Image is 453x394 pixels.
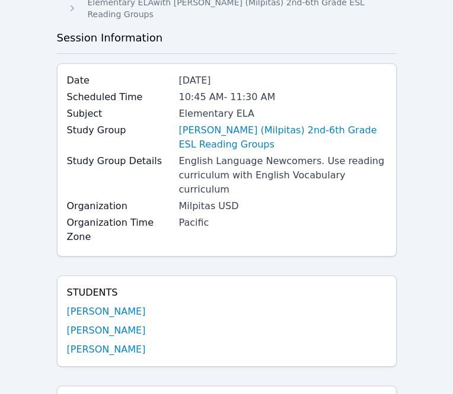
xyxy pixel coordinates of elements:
div: Pacific [179,216,387,230]
div: [DATE] [179,73,387,88]
div: English Language Newcomers. Use reading curriculum with English Vocabulary curriculum [179,154,387,197]
div: 10:45 AM - 11:30 AM [179,90,387,104]
label: Study Group [67,123,172,137]
label: Subject [67,107,172,121]
a: [PERSON_NAME] [67,305,146,319]
label: Scheduled Time [67,90,172,104]
label: Date [67,73,172,88]
a: [PERSON_NAME] [67,342,146,357]
div: Elementary ELA [179,107,387,121]
h3: Session Information [57,30,397,46]
h4: Students [67,286,387,300]
a: [PERSON_NAME] (Milpitas) 2nd-6th Grade ESL Reading Groups [179,123,387,152]
div: Milpitas USD [179,199,387,213]
a: [PERSON_NAME] [67,323,146,338]
label: Study Group Details [67,154,172,168]
label: Organization Time Zone [67,216,172,244]
label: Organization [67,199,172,213]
